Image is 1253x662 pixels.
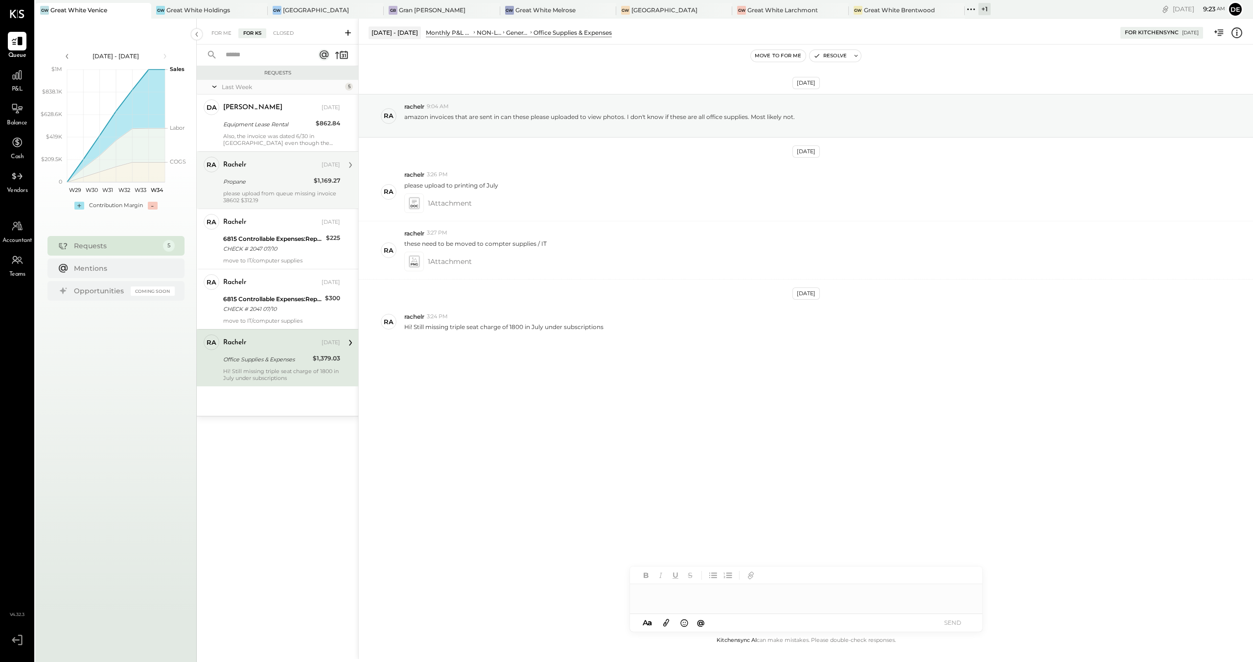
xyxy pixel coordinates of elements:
div: ra [207,338,216,347]
div: [DATE] - [DATE] [74,52,158,60]
div: $1,379.03 [313,354,340,363]
span: 3:26 PM [427,171,448,179]
div: [DATE] [322,161,340,169]
div: [DATE] [792,287,820,300]
button: Italic [654,569,667,582]
a: Vendors [0,167,34,195]
p: Hi! Still missing triple seat charge of 1800 in July under subscriptions [404,323,603,331]
span: 1 Attachment [428,193,472,213]
div: rachelr [223,217,246,227]
div: please upload from queue missing invoice 38602 $312.19 [223,190,340,204]
button: Aa [640,617,655,628]
a: Accountant [0,217,34,245]
p: please upload to printing of July [404,181,498,189]
div: [DATE] [322,279,340,286]
div: move to IT/computer supplies [223,257,340,264]
div: rachelr [223,160,246,170]
span: Balance [7,119,27,128]
div: For Me [207,28,236,38]
text: $419K [46,133,62,140]
span: rachelr [404,312,424,321]
div: 6815 Controllable Expenses:Repairs & Maintenance:R&M, Facility [223,234,323,244]
div: CHECK # 2041 07/10 [223,304,322,314]
text: $1M [51,66,62,72]
div: Mentions [74,263,170,273]
div: CHECK # 2047 07/10 [223,244,323,254]
div: + [74,202,84,210]
div: ra [384,246,394,255]
div: Last Week [222,83,343,91]
div: Great White Venice [50,6,107,14]
div: ra [207,217,216,227]
div: Requests [202,70,353,76]
div: Hi! Still missing triple seat charge of 1800 in July under subscriptions [223,368,340,381]
a: Teams [0,251,34,279]
button: Resolve [810,50,851,62]
text: COGS [170,158,186,165]
p: amazon invoices that are sent in can these please uploaded to view photos. I don't know if these ... [404,113,795,129]
div: + 1 [978,3,991,15]
div: $862.84 [316,118,340,128]
div: Propane [223,177,311,187]
button: Underline [669,569,682,582]
div: Great White Brentwood [864,6,935,14]
div: GW [505,6,514,15]
span: rachelr [404,229,424,237]
div: ra [384,317,394,327]
button: Ordered List [721,569,734,582]
div: Gran [PERSON_NAME] [399,6,465,14]
span: Teams [9,270,25,279]
div: [DATE] [322,104,340,112]
div: [DATE] [322,339,340,347]
span: P&L [12,85,23,94]
div: [GEOGRAPHIC_DATA] [631,6,697,14]
span: @ [697,618,705,627]
text: W33 [135,187,146,193]
span: 3:24 PM [427,313,448,321]
div: [GEOGRAPHIC_DATA] [283,6,349,14]
text: W32 [118,187,130,193]
div: Opportunities [74,286,126,296]
button: Add URL [744,569,757,582]
div: Also, the invoice was dated 6/30 in [GEOGRAPHIC_DATA] even though the invoice was dated 7/1. So w... [223,133,340,146]
button: Bold [640,569,652,582]
div: GB [389,6,397,15]
button: Strikethrough [684,569,696,582]
a: P&L [0,66,34,94]
div: 5 [163,240,175,252]
div: General & Administrative Expenses [506,28,529,37]
div: rachelr [223,338,246,348]
div: copy link [1160,4,1170,14]
div: [DATE] - [DATE] [369,26,421,39]
div: Office Supplies & Expenses [534,28,612,37]
div: rachelr [223,278,246,287]
div: GW [273,6,281,15]
div: ra [207,278,216,287]
div: Contribution Margin [89,202,143,210]
div: [DATE] [792,145,820,158]
p: these need to be moved to compter supplies / IT [404,239,547,248]
div: move to IT/computer supplies [223,317,340,324]
div: $300 [325,293,340,303]
div: ra [207,160,216,169]
div: [DATE] [1173,4,1225,14]
div: $225 [326,233,340,243]
a: Balance [0,99,34,128]
span: rachelr [404,102,424,111]
span: Vendors [7,187,28,195]
text: $838.1K [42,88,62,95]
button: Move to for me [751,50,806,62]
span: 3:27 PM [427,229,447,237]
div: ra [384,187,394,196]
div: Great White Larchmont [747,6,818,14]
div: For KS [238,28,266,38]
div: $1,169.27 [314,176,340,186]
button: Unordered List [707,569,719,582]
div: GW [854,6,862,15]
div: DA [207,103,217,112]
span: Accountant [2,236,32,245]
text: W31 [102,187,113,193]
text: 0 [59,178,62,185]
a: Queue [0,32,34,60]
button: @ [694,616,708,629]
